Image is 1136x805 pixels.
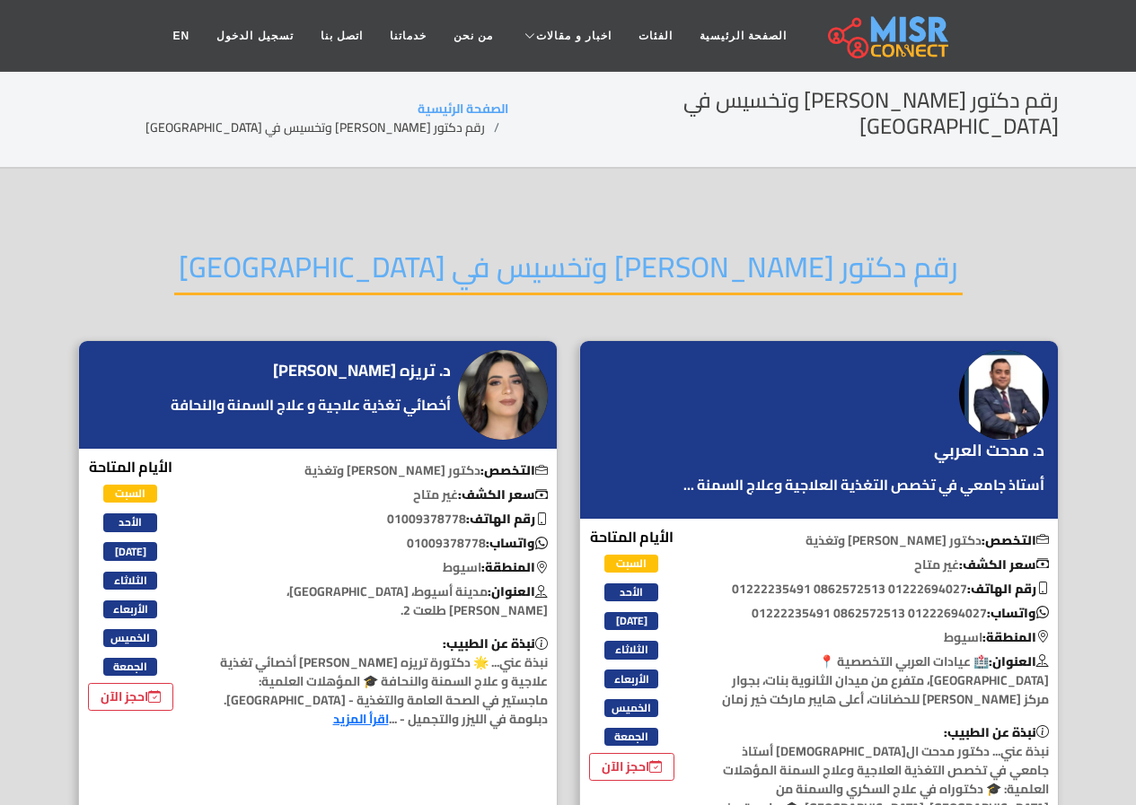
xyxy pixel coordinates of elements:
[604,583,658,601] span: الأحد
[440,19,506,53] a: من نحن
[982,626,1049,649] b: المنطقة:
[480,459,548,482] b: التخصص:
[333,707,389,731] a: اقرأ المزيد
[204,582,557,620] p: مدينة أسيوط، [GEOGRAPHIC_DATA]، [PERSON_NAME] طلعت 2.
[705,531,1058,550] p: دكتور [PERSON_NAME] وتغذية
[204,486,557,504] p: غير متاح
[934,441,1044,460] h4: د. مدحت العربي
[536,28,612,44] span: اخبار و مقالات
[103,600,157,618] span: الأربعاء
[959,350,1049,440] img: د. مدحت العربي
[443,632,548,655] b: نبذة عن الطبيب:
[376,19,440,53] a: خدماتنا
[705,652,1058,709] p: 🏥 عيادات العربي التخصصية 📍 [GEOGRAPHIC_DATA]، متفرع من ميدان الثانوية بنات، بجوار مركز [PERSON_NA...
[103,513,157,531] span: الأحد
[160,19,204,53] a: EN
[204,558,557,577] p: اسيوط
[604,728,658,746] span: الجمعة
[982,529,1049,552] b: التخصص:
[705,628,1058,647] p: اسيوط
[103,542,157,560] span: [DATE]
[934,437,1049,464] a: د. مدحت العربي
[987,601,1049,625] b: واتساب:
[989,650,1049,673] b: العنوان:
[625,19,686,53] a: الفئات
[604,699,658,717] span: الخميس
[686,19,800,53] a: الصفحة الرئيسية
[145,118,508,137] li: رقم دكتور [PERSON_NAME] وتخسيس في [GEOGRAPHIC_DATA]
[458,483,548,506] b: سعر الكشف:
[959,553,1049,576] b: سعر الكشف:
[174,249,963,295] h2: رقم دكتور [PERSON_NAME] وتخسيس في [GEOGRAPHIC_DATA]
[604,669,658,687] span: الأربعاء
[273,357,455,384] a: د. تريزه [PERSON_NAME]
[944,721,1049,744] b: نبذة عن الطبيب:
[458,350,548,440] img: د. تريزه مكرم جاد
[488,580,548,603] b: العنوان:
[466,507,548,530] b: رقم الهاتف:
[705,604,1058,623] p: 01222694027 0862572513 01222235491
[486,531,548,555] b: واتساب:
[506,19,625,53] a: اخبار و مقالات
[967,577,1049,600] b: رقم الهاتف:
[604,555,658,573] span: السبت
[508,88,1058,140] h2: رقم دكتور [PERSON_NAME] وتخسيس في [GEOGRAPHIC_DATA]
[589,753,674,781] a: احجز الآن
[103,485,157,503] span: السبت
[307,19,376,53] a: اتصل بنا
[705,580,1058,599] p: 01222694027 0862572513 01222235491
[828,13,948,58] img: main.misr_connect
[604,612,658,630] span: [DATE]
[88,683,173,711] a: احجز الآن
[273,361,451,381] h4: د. تريزه [PERSON_NAME]
[481,556,548,579] b: المنطقة:
[103,572,157,590] span: الثلاثاء
[589,526,674,782] div: الأيام المتاحة
[166,394,455,416] a: أخصائي تغذية علاجية و علاج السمنة والنحافة
[204,461,557,480] p: دكتور [PERSON_NAME] وتغذية
[204,534,557,553] p: 01009378778
[88,456,173,712] div: الأيام المتاحة
[604,641,658,659] span: الثلاثاء
[103,658,157,676] span: الجمعة
[679,474,1049,495] a: أستاذ جامعي في تخصص التغذية العلاجية وعلاج السمنة ...
[705,556,1058,574] p: غير متاح
[204,634,557,729] p: نبذة عني... 🌟 دكتورة تريزه [PERSON_NAME] أخصائي تغذية علاجية و علاج السمنة والنحافة 🎓 المؤهلات ال...
[418,97,508,120] a: الصفحة الرئيسية
[103,629,157,647] span: الخميس
[203,19,306,53] a: تسجيل الدخول
[204,510,557,529] p: 01009378778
